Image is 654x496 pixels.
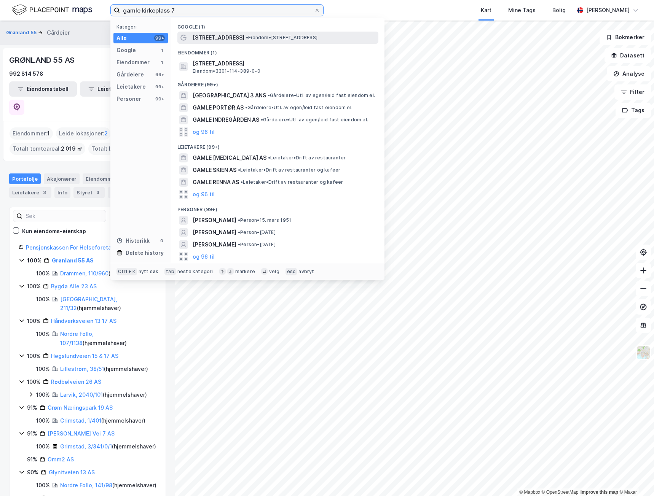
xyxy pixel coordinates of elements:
[261,117,368,123] span: Gårdeiere • Utl. av egen/leid fast eiendom el.
[10,127,53,140] div: Eiendommer :
[27,316,41,326] div: 100%
[61,144,82,153] span: 2 019 ㎡
[193,91,266,100] span: [GEOGRAPHIC_DATA] 3 ANS
[508,6,536,15] div: Mine Tags
[245,105,247,110] span: •
[60,482,112,488] a: Nordre Follo, 141/98
[9,69,43,78] div: 992 814 578
[235,269,255,275] div: markere
[60,443,112,450] a: Grimstad, 3/341/0/1
[116,268,137,275] div: Ctrl + k
[116,24,168,30] div: Kategori
[56,127,111,140] div: Leide lokasjoner :
[22,227,86,236] div: Kun eiendoms-eierskap
[171,138,384,152] div: Leietakere (99+)
[54,187,70,198] div: Info
[60,331,94,346] a: Nordre Follo, 107/1138
[60,417,101,424] a: Grimstad, 1/401
[171,18,384,32] div: Google (1)
[47,28,70,37] div: Gårdeier
[193,216,236,225] span: [PERSON_NAME]
[80,81,148,97] button: Leietakertabell
[116,46,136,55] div: Google
[116,82,146,91] div: Leietakere
[238,167,240,173] span: •
[48,404,113,411] a: Grøm Næringspark 19 AS
[193,252,215,261] button: og 96 til
[238,229,240,235] span: •
[159,59,165,65] div: 1
[171,200,384,214] div: Personer (99+)
[60,295,156,313] div: ( hjemmelshaver )
[116,58,150,67] div: Eiendommer
[238,242,240,247] span: •
[154,72,165,78] div: 99+
[120,5,314,16] input: Søk på adresse, matrikkel, gårdeiere, leietakere eller personer
[116,70,144,79] div: Gårdeiere
[171,44,384,57] div: Eiendommer (1)
[27,403,37,412] div: 91%
[600,30,651,45] button: Bokmerker
[159,238,165,244] div: 0
[552,6,566,15] div: Bolig
[60,416,145,425] div: ( hjemmelshaver )
[52,257,94,264] a: Grønland 55 AS
[94,189,102,196] div: 3
[36,329,50,339] div: 100%
[246,35,317,41] span: Eiendom • [STREET_ADDRESS]
[36,390,50,399] div: 100%
[9,54,76,66] div: GRØNLAND 55 AS
[48,430,115,437] a: [PERSON_NAME] Vei 7 AS
[36,269,50,278] div: 100%
[193,59,375,68] span: [STREET_ADDRESS]
[193,228,236,237] span: [PERSON_NAME]
[542,490,579,495] a: OpenStreetMap
[27,282,41,291] div: 100%
[51,283,97,289] a: Bygdø Alle 23 AS
[27,429,37,438] div: 91%
[60,442,156,451] div: ( hjemmelshaver )
[238,217,240,223] span: •
[9,81,77,97] button: Eiendomstabell
[27,351,41,361] div: 100%
[171,76,384,89] div: Gårdeiere (99+)
[193,165,236,175] span: GAMLE SKIEN AS
[159,47,165,53] div: 1
[27,377,41,386] div: 100%
[36,295,50,304] div: 100%
[286,268,297,275] div: esc
[607,66,651,81] button: Analyse
[614,84,651,100] button: Filter
[245,105,353,111] span: Gårdeiere • Utl. av egen/leid fast eiendom el.
[177,269,213,275] div: neste kategori
[193,178,239,187] span: GAMLE RENNA AS
[238,229,276,235] span: Person • [DATE]
[116,236,150,245] div: Historikk
[268,92,375,99] span: Gårdeiere • Utl. av egen/leid fast eiendom el.
[241,179,243,185] span: •
[116,94,141,103] div: Personer
[60,270,108,277] a: Drammen, 110/960
[36,416,50,425] div: 100%
[154,96,165,102] div: 99+
[36,442,50,451] div: 100%
[193,190,215,199] button: og 96 til
[27,455,37,464] div: 91%
[104,129,108,138] span: 2
[9,187,51,198] div: Leietakere
[60,269,153,278] div: ( hjemmelshaver )
[193,68,260,74] span: Eiendom • 3301-114-389-0-0
[60,390,147,399] div: ( hjemmelshaver )
[616,103,651,118] button: Tags
[298,269,314,275] div: avbryt
[48,456,74,463] a: Omm2 AS
[12,3,92,17] img: logo.f888ab2527a4732fd821a326f86c7f29.svg
[108,187,160,198] div: Transaksjoner
[60,364,148,374] div: ( hjemmelshaver )
[616,459,654,496] iframe: Chat Widget
[193,33,244,42] span: [STREET_ADDRESS]
[83,173,129,184] div: Eiendommer
[261,117,263,122] span: •
[88,143,164,155] div: Totalt byggareal :
[605,48,651,63] button: Datasett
